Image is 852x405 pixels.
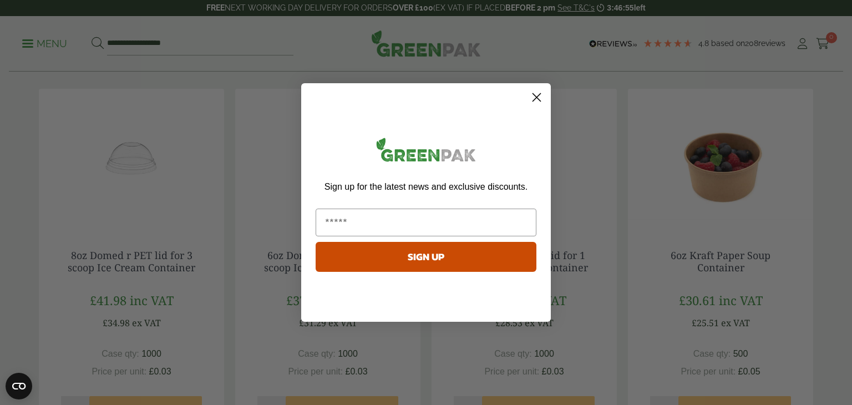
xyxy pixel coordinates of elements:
[316,242,536,272] button: SIGN UP
[6,373,32,399] button: Open CMP widget
[527,88,546,107] button: Close dialog
[316,133,536,170] img: greenpak_logo
[316,209,536,236] input: Email
[324,182,528,191] span: Sign up for the latest news and exclusive discounts.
